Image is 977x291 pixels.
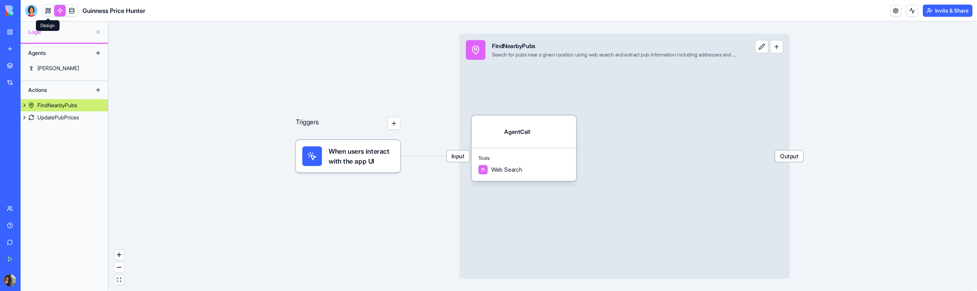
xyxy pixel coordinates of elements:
[447,151,469,162] span: Input
[37,114,79,121] div: UpdatePubPrices
[296,140,400,173] div: When users interact with the app UI
[4,274,16,286] img: ACg8ocK5EJp30eBUzpf1hdOq8lRcM42l3i-1aOfKaJTkfkRzehfD-Jso=s96-c
[478,155,570,161] span: Tools
[24,47,85,59] div: Agents
[21,99,108,111] a: FindNearbyPubs
[504,128,530,136] div: AgentCall
[775,151,803,162] span: Output
[492,42,737,50] div: FindNearbyPubs
[36,20,60,31] div: Design
[296,117,319,130] p: Triggers
[114,275,124,285] button: fit view
[5,5,53,16] img: logo
[492,51,737,58] div: Search for pubs near a given location using web search and extract pub information including addr...
[459,34,790,279] div: InputFindNearbyPubsSearch for pubs near a given location using web search and extract pub informa...
[37,101,77,109] div: FindNearbyPubs
[472,115,576,181] div: AgentCallToolsWeb Search
[82,6,145,15] span: Guinness Price Hunter
[114,262,124,273] button: zoom out
[491,166,522,174] span: Web Search
[21,111,108,124] a: UpdatePubPrices
[923,5,972,17] button: Invite & Share
[114,250,124,260] button: zoom in
[21,62,108,74] a: [PERSON_NAME]
[296,91,400,172] div: Triggers
[329,146,394,166] span: When users interact with the app UI
[37,64,79,72] div: [PERSON_NAME]
[28,28,92,36] span: Logic
[24,84,85,96] div: Actions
